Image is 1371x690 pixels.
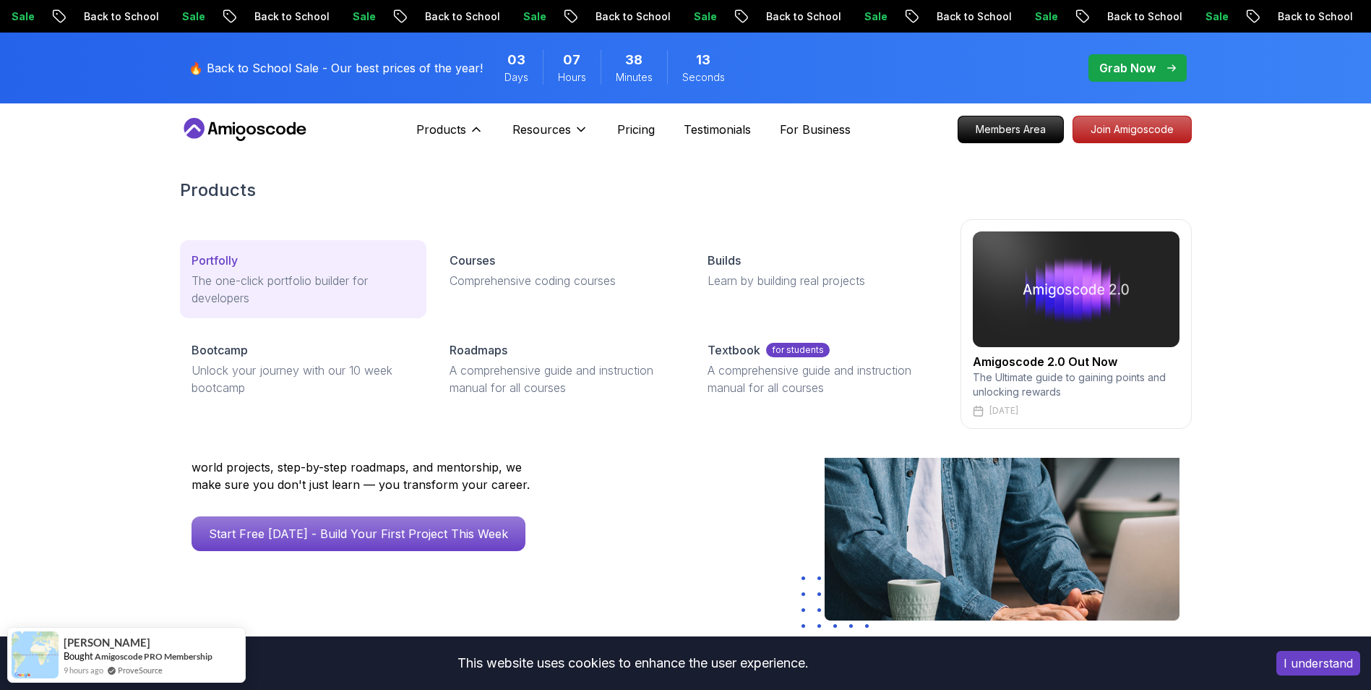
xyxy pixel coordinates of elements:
a: Members Area [958,116,1064,143]
a: PortfollyThe one-click portfolio builder for developers [180,240,426,318]
p: Sale [633,9,679,24]
a: Testimonials [684,121,751,138]
p: Sale [463,9,509,24]
p: Portfolly [192,252,238,269]
p: Unlock your journey with our 10 week bootcamp [192,362,415,396]
img: provesource social proof notification image [12,631,59,678]
p: Sale [1315,9,1362,24]
p: The Ultimate guide to gaining points and unlocking rewards [973,370,1179,399]
div: This website uses cookies to enhance the user experience. [11,647,1255,679]
a: BootcampUnlock your journey with our 10 week bootcamp [180,330,426,408]
span: 7 Hours [563,50,580,70]
p: Back to School [23,9,121,24]
p: Sale [292,9,338,24]
p: Courses [450,252,495,269]
a: Pricing [617,121,655,138]
a: amigoscode 2.0Amigoscode 2.0 Out NowThe Ultimate guide to gaining points and unlocking rewards[DATE] [960,219,1192,429]
a: For Business [780,121,851,138]
button: Products [416,121,483,150]
span: 3 Days [507,50,525,70]
button: Accept cookies [1276,651,1360,676]
p: A comprehensive guide and instruction manual for all courses [708,362,931,396]
p: Learn by building real projects [708,272,931,289]
span: [PERSON_NAME] [64,636,150,649]
p: Sale [1145,9,1191,24]
p: Back to School [1046,9,1145,24]
span: Bought [64,650,93,662]
span: Seconds [682,70,725,85]
a: Textbookfor studentsA comprehensive guide and instruction manual for all courses [696,330,942,408]
a: RoadmapsA comprehensive guide and instruction manual for all courses [438,330,684,408]
p: A comprehensive guide and instruction manual for all courses [450,362,673,396]
a: ProveSource [118,664,163,676]
p: Products [416,121,466,138]
p: Members Area [958,116,1063,142]
a: Join Amigoscode [1073,116,1192,143]
span: Days [504,70,528,85]
p: Back to School [705,9,804,24]
p: Sale [974,9,1020,24]
p: for students [766,343,830,357]
p: Resources [512,121,571,138]
span: Hours [558,70,586,85]
p: Sale [121,9,168,24]
p: Back to School [876,9,974,24]
p: [DATE] [989,405,1018,417]
span: 13 Seconds [696,50,710,70]
a: BuildsLearn by building real projects [696,240,942,301]
p: Sale [804,9,850,24]
a: Start Free [DATE] - Build Your First Project This Week [192,516,525,551]
h2: Amigoscode 2.0 Out Now [973,353,1179,370]
p: 🔥 Back to School Sale - Our best prices of the year! [189,59,483,77]
img: amigoscode 2.0 [973,231,1179,347]
p: Back to School [1217,9,1315,24]
p: Back to School [364,9,463,24]
p: Comprehensive coding courses [450,272,673,289]
a: Amigoscode PRO Membership [95,651,212,662]
p: Textbook [708,341,760,359]
p: Amigoscode has helped thousands of developers land roles at Amazon, Starling Bank, Mercado Livre,... [192,424,538,493]
p: Roadmaps [450,341,507,359]
p: Back to School [535,9,633,24]
h2: Products [180,179,1192,202]
span: Minutes [616,70,653,85]
p: The one-click portfolio builder for developers [192,272,415,307]
p: Builds [708,252,741,269]
button: Resources [512,121,588,150]
a: CoursesComprehensive coding courses [438,240,684,301]
span: 9 hours ago [64,664,103,676]
p: Bootcamp [192,341,248,359]
span: 38 Minutes [625,50,642,70]
p: Grab Now [1099,59,1156,77]
p: Back to School [194,9,292,24]
p: Join Amigoscode [1073,116,1191,142]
